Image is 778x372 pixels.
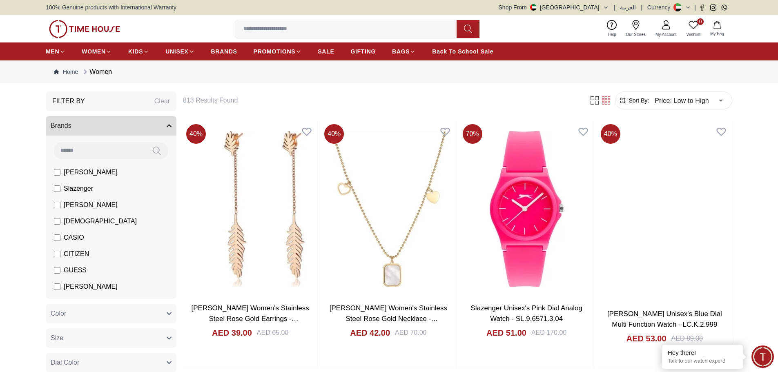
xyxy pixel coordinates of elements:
a: 0Wishlist [682,18,705,39]
span: 0 [697,18,704,25]
span: MEN [46,47,59,56]
div: Hey there! [668,349,737,357]
a: PROMOTIONS [254,44,302,59]
div: Women [81,67,112,77]
a: MEN [46,44,65,59]
span: 70 % [463,124,482,144]
a: KIDS [128,44,149,59]
img: LEE COOPER Women's Stainless Steel Rose Gold Earrings - LC.E.01076.440 [183,121,317,296]
h4: AED 39.00 [212,327,252,339]
h4: AED 42.00 [350,327,390,339]
span: BRANDS [211,47,237,56]
a: Home [54,68,78,76]
input: [DEMOGRAPHIC_DATA] [54,218,60,225]
span: [PERSON_NAME] [64,167,118,177]
h3: Filter By [52,96,85,106]
h4: AED 53.00 [626,327,667,339]
div: Price: Low to High [649,89,729,112]
span: Help [604,31,620,38]
img: ... [49,20,120,38]
div: AED 70.00 [395,328,426,338]
button: Brands [46,116,176,136]
a: Facebook [699,4,705,11]
span: Size [51,333,63,343]
div: Currency [647,3,674,11]
div: AED 65.00 [257,328,288,338]
a: [PERSON_NAME] Women's Stainless Steel Rose Gold Earrings - LC.E.01076.440 [192,304,309,333]
span: [DEMOGRAPHIC_DATA] [64,216,137,226]
span: 40 % [324,124,344,144]
a: Help [603,18,621,39]
div: Chat Widget [751,345,774,368]
span: 40 % [186,124,206,144]
span: Back To School Sale [432,47,493,56]
span: Slazenger [64,184,93,194]
p: Talk to our watch expert! [668,358,737,365]
span: GUESS [64,265,87,275]
span: [PERSON_NAME] [64,282,118,292]
a: Slazenger Unisex's Pink Dial Analog Watch - SL.9.6571.3.04 [470,304,582,323]
div: AED 89.00 [671,328,703,338]
span: Our Stores [623,31,649,38]
button: My Bag [705,19,729,38]
img: United Arab Emirates [530,4,537,11]
img: LEE COOPER Women's Stainless Steel Rose Gold Necklace - LC.N.01427.420 [321,121,455,296]
img: Lee Cooper Unisex's Blue Dial Multi Function Watch - LC.K.2.999 [597,121,732,296]
h6: 813 Results Found [183,96,579,105]
input: [PERSON_NAME] [54,202,60,208]
input: CASIO [54,234,60,241]
button: العربية [620,3,636,11]
a: [PERSON_NAME] Women's Stainless Steel Rose Gold Necklace - LC.N.01427.420 [330,304,447,333]
span: 100% Genuine products with International Warranty [46,3,176,11]
nav: Breadcrumb [46,60,732,83]
span: Wishlist [683,31,704,38]
span: CITIZEN [64,249,89,259]
span: PROMOTIONS [254,47,296,56]
span: 40 % [601,124,620,144]
span: Brands [51,121,71,131]
span: BAGS [392,47,410,56]
a: BRANDS [211,44,237,59]
span: CASIO [64,233,84,243]
div: AED 170.00 [531,328,566,338]
span: UNISEX [165,47,188,56]
span: WOMEN [82,47,106,56]
span: | [641,3,642,11]
span: SALE [318,47,334,56]
button: Color [46,304,176,323]
span: GIFTING [350,47,376,56]
a: UNISEX [165,44,194,59]
button: Shop From[GEOGRAPHIC_DATA] [499,3,609,11]
input: Slazenger [54,185,60,192]
h4: AED 51.00 [486,327,526,339]
div: Clear [154,96,170,106]
input: [PERSON_NAME] [54,169,60,176]
input: CITIZEN [54,251,60,257]
input: [PERSON_NAME] [54,283,60,290]
span: | [614,3,615,11]
span: | [694,3,696,11]
a: SALE [318,44,334,59]
span: Dial Color [51,358,79,368]
a: BAGS [392,44,416,59]
span: My Bag [707,31,727,37]
a: Instagram [710,4,716,11]
a: GIFTING [350,44,376,59]
button: Size [46,328,176,348]
button: Sort By: [619,96,649,105]
span: Color [51,309,66,319]
a: [PERSON_NAME] Unisex's Blue Dial Multi Function Watch - LC.K.2.999 [607,304,722,323]
span: Police [64,298,82,308]
a: Whatsapp [721,4,727,11]
input: GUESS [54,267,60,274]
a: Our Stores [621,18,651,39]
span: My Account [652,31,680,38]
a: Back To School Sale [432,44,493,59]
img: Slazenger Unisex's Pink Dial Analog Watch - SL.9.6571.3.04 [459,121,594,296]
span: KIDS [128,47,143,56]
